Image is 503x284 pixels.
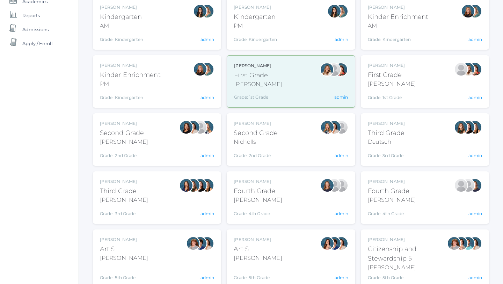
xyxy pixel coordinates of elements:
[368,138,405,146] div: Deutsch
[201,211,214,216] a: admin
[368,91,416,101] div: Grade: 1st Grade
[100,244,148,254] div: Art 5
[461,4,475,18] div: Nicole Dean
[368,178,416,185] div: [PERSON_NAME]
[234,63,282,69] div: [PERSON_NAME]
[200,4,214,18] div: Maureen Doyle
[368,62,416,69] div: [PERSON_NAME]
[368,4,429,10] div: [PERSON_NAME]
[368,244,447,263] div: Citizenship and Stewardship 5
[100,254,148,262] div: [PERSON_NAME]
[234,12,277,22] div: Kindergarten
[100,120,148,127] div: [PERSON_NAME]
[454,62,468,76] div: Jaimie Watson
[100,138,148,146] div: [PERSON_NAME]
[334,4,348,18] div: Maureen Doyle
[100,236,148,243] div: [PERSON_NAME]
[461,120,475,134] div: Katie Watters
[320,63,334,77] div: Liv Barber
[22,36,53,50] span: Apply / Enroll
[100,178,148,185] div: [PERSON_NAME]
[179,178,193,192] div: Lori Webster
[100,196,148,204] div: [PERSON_NAME]
[447,236,461,250] div: Sarah Bence
[234,196,282,204] div: [PERSON_NAME]
[368,22,429,30] div: AM
[368,149,405,159] div: Grade: 3rd Grade
[201,275,214,280] a: admin
[327,236,341,250] div: Carolyn Sugimoto
[461,236,475,250] div: Westen Taylor
[468,120,482,134] div: Juliana Fowler
[234,91,282,100] div: Grade: 1st Grade
[368,70,416,80] div: First Grade
[22,22,49,36] span: Admissions
[100,70,161,80] div: Kinder Enrichment
[234,4,277,10] div: [PERSON_NAME]
[234,254,282,262] div: [PERSON_NAME]
[234,149,278,159] div: Grade: 2nd Grade
[186,120,200,134] div: Cari Burke
[234,207,282,217] div: Grade: 4th Grade
[100,91,161,101] div: Grade: Kindergarten
[234,71,282,80] div: First Grade
[327,120,341,134] div: Cari Burke
[193,4,207,18] div: Jordyn Dewey
[193,178,207,192] div: Katie Watters
[234,244,282,254] div: Art 5
[327,4,341,18] div: Jordyn Dewey
[468,95,482,100] a: admin
[335,211,348,216] a: admin
[100,62,161,69] div: [PERSON_NAME]
[100,128,148,138] div: Second Grade
[193,236,207,250] div: Carolyn Sugimoto
[468,236,482,250] div: Cari Burke
[320,178,334,192] div: Ellie Bradley
[335,153,348,158] a: admin
[368,186,416,196] div: Fourth Grade
[368,80,416,88] div: [PERSON_NAME]
[200,236,214,250] div: Cari Burke
[186,178,200,192] div: Andrea Deutsch
[368,236,447,243] div: [PERSON_NAME]
[100,207,148,217] div: Grade: 3rd Grade
[454,178,468,192] div: Lydia Chaffin
[234,186,282,196] div: Fourth Grade
[234,120,278,127] div: [PERSON_NAME]
[334,236,348,250] div: Cari Burke
[368,196,416,204] div: [PERSON_NAME]
[368,128,405,138] div: Third Grade
[368,275,447,281] div: Grade: 5th Grade
[454,120,468,134] div: Andrea Deutsch
[234,236,282,243] div: [PERSON_NAME]
[186,236,200,250] div: Sarah Bence
[100,265,148,281] div: Grade: 5th Grade
[468,211,482,216] a: admin
[368,33,429,43] div: Grade: Kindergarten
[193,62,207,76] div: Nicole Dean
[234,128,278,138] div: Second Grade
[201,153,214,158] a: admin
[334,120,348,134] div: Sarah Armstrong
[368,207,416,217] div: Grade: 4th Grade
[327,178,341,192] div: Lydia Chaffin
[100,186,148,196] div: Third Grade
[368,263,447,272] div: [PERSON_NAME]
[201,37,214,42] a: admin
[468,178,482,192] div: Ellie Bradley
[234,80,282,88] div: [PERSON_NAME]
[179,120,193,134] div: Emily Balli
[327,63,341,77] div: Jaimie Watson
[468,4,482,18] div: Maureen Doyle
[234,33,277,43] div: Grade: Kindergarten
[468,153,482,158] a: admin
[234,265,282,281] div: Grade: 5th Grade
[334,178,348,192] div: Heather Porter
[468,62,482,76] div: Heather Wallock
[334,94,348,100] a: admin
[100,33,143,43] div: Grade: Kindergarten
[100,4,143,10] div: [PERSON_NAME]
[234,22,277,30] div: PM
[335,275,348,280] a: admin
[461,62,475,76] div: Liv Barber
